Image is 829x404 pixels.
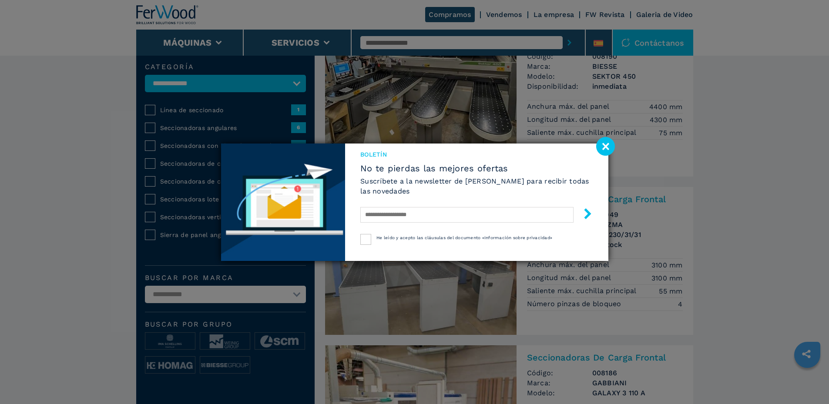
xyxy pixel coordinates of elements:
button: submit-button [574,205,593,225]
img: Newsletter image [221,144,346,261]
span: He leído y acepto las cláusulas del documento «Información sobre privacidad» [376,235,552,240]
span: No te pierdas las mejores ofertas [360,163,593,174]
h6: Suscríbete a la newsletter de [PERSON_NAME] para recibir todas las novedades [360,176,593,196]
span: Boletín [360,150,593,159]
